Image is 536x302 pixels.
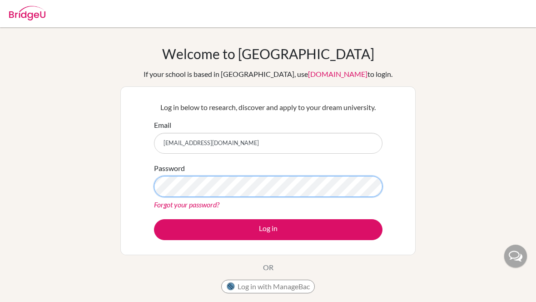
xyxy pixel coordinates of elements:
h1: Welcome to [GEOGRAPHIC_DATA] [162,45,374,62]
a: Forgot your password? [154,200,219,209]
p: Log in below to research, discover and apply to your dream university. [154,102,382,113]
button: Log in [154,219,382,240]
label: Email [154,120,171,131]
img: Bridge-U [9,6,45,20]
a: [DOMAIN_NAME] [308,70,367,78]
button: Log in with ManageBac [221,280,315,293]
p: OR [263,262,273,273]
label: Password [154,163,185,174]
div: If your school is based in [GEOGRAPHIC_DATA], use to login. [144,69,392,80]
